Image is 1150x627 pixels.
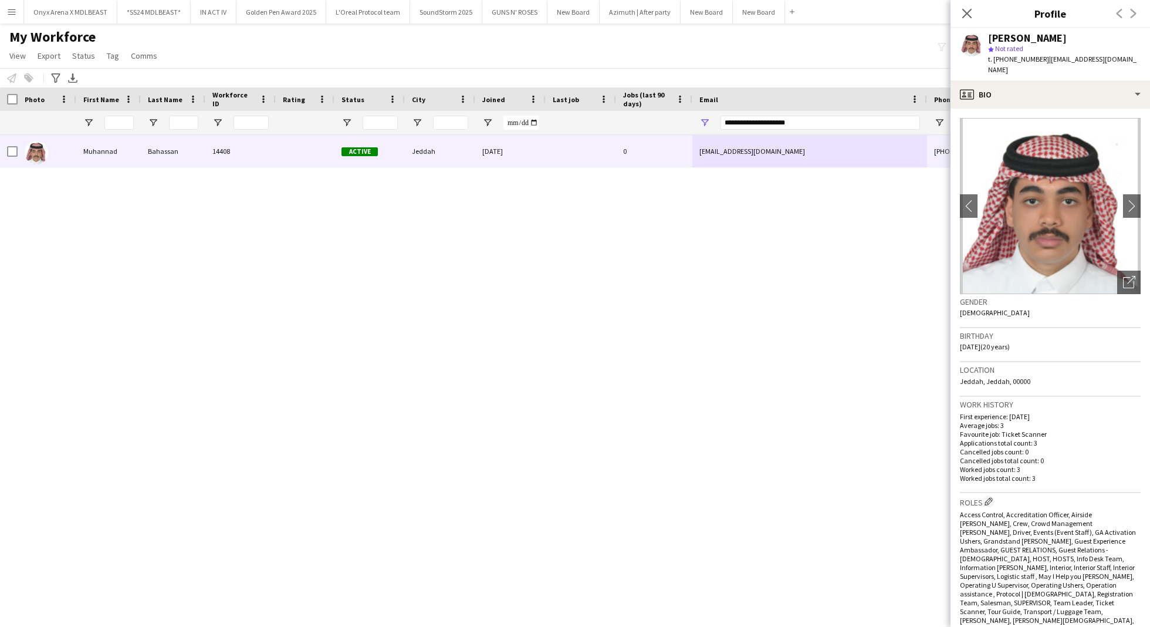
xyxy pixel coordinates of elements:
h3: Location [960,365,1141,375]
p: Worked jobs total count: 3 [960,474,1141,483]
a: Export [33,48,65,63]
span: t. [PHONE_NUMBER] [988,55,1049,63]
span: Status [341,95,364,104]
div: Open photos pop-in [1117,271,1141,294]
button: Onyx Arena X MDLBEAST [24,1,117,23]
button: New Board [547,1,600,23]
input: Status Filter Input [363,116,398,130]
button: New Board [733,1,785,23]
div: [EMAIL_ADDRESS][DOMAIN_NAME] [692,135,927,167]
span: Phone [934,95,955,104]
button: Open Filter Menu [212,117,223,128]
input: Joined Filter Input [503,116,539,130]
span: My Workforce [9,28,96,46]
a: Comms [126,48,162,63]
span: | [EMAIL_ADDRESS][DOMAIN_NAME] [988,55,1137,74]
span: City [412,95,425,104]
span: Comms [131,50,157,61]
span: Joined [482,95,505,104]
button: Azimuth | After party [600,1,681,23]
app-action-btn: Export XLSX [66,71,80,85]
div: [PHONE_NUMBER] [927,135,1077,167]
button: Open Filter Menu [83,117,94,128]
input: Workforce ID Filter Input [234,116,269,130]
p: Cancelled jobs total count: 0 [960,456,1141,465]
button: Golden Pen Award 2025 [236,1,326,23]
h3: Gender [960,296,1141,307]
h3: Birthday [960,331,1141,341]
input: First Name Filter Input [104,116,134,130]
div: Jeddah [405,135,475,167]
input: Email Filter Input [721,116,920,130]
span: Status [72,50,95,61]
div: Muhannad [76,135,141,167]
button: GUNS N' ROSES [482,1,547,23]
span: Last job [553,95,579,104]
span: Jeddah, Jeddah, 00000 [960,377,1030,386]
button: IN ACT IV [191,1,236,23]
div: 14408 [205,135,276,167]
span: Rating [283,95,305,104]
a: View [5,48,31,63]
span: First Name [83,95,119,104]
button: SoundStorm 2025 [410,1,482,23]
button: Open Filter Menu [699,117,710,128]
p: Favourite job: Ticket Scanner [960,430,1141,439]
span: [DEMOGRAPHIC_DATA] [960,308,1030,317]
button: Open Filter Menu [412,117,422,128]
p: Worked jobs count: 3 [960,465,1141,474]
span: Workforce ID [212,90,255,108]
span: Photo [25,95,45,104]
p: Applications total count: 3 [960,439,1141,447]
button: New Board [681,1,733,23]
span: [DATE] (20 years) [960,342,1010,351]
input: Last Name Filter Input [169,116,198,130]
h3: Profile [951,6,1150,21]
h3: Roles [960,495,1141,508]
button: Open Filter Menu [148,117,158,128]
button: L'Oreal Protocol team [326,1,410,23]
img: Muhannad Bahassan [25,141,48,164]
button: *SS24 MDLBEAST* [117,1,191,23]
p: Cancelled jobs count: 0 [960,447,1141,456]
button: Open Filter Menu [341,117,352,128]
span: Last Name [148,95,182,104]
button: Open Filter Menu [934,117,945,128]
a: Tag [102,48,124,63]
span: Jobs (last 90 days) [623,90,671,108]
div: [PERSON_NAME] [988,33,1067,43]
img: Crew avatar or photo [960,118,1141,294]
div: 0 [616,135,692,167]
app-action-btn: Advanced filters [49,71,63,85]
p: First experience: [DATE] [960,412,1141,421]
span: Tag [107,50,119,61]
div: Bio [951,80,1150,109]
button: Open Filter Menu [482,117,493,128]
p: Average jobs: 3 [960,421,1141,430]
div: [DATE] [475,135,546,167]
span: Export [38,50,60,61]
input: City Filter Input [433,116,468,130]
div: Bahassan [141,135,205,167]
h3: Work history [960,399,1141,410]
a: Status [67,48,100,63]
span: Active [341,147,378,156]
span: Not rated [995,44,1023,53]
span: Email [699,95,718,104]
span: View [9,50,26,61]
